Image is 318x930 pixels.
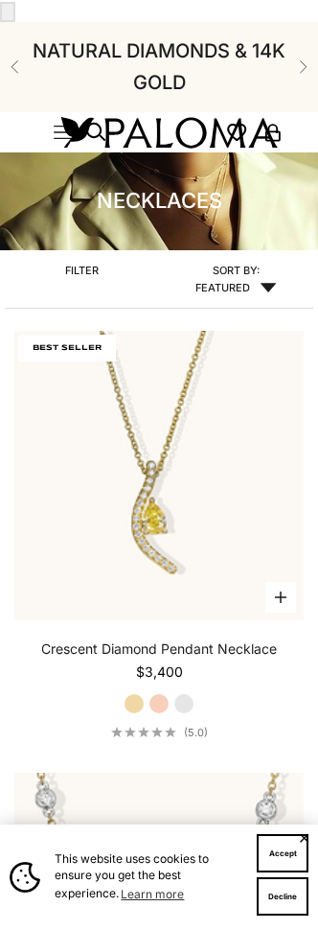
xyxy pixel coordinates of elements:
[55,850,242,904] span: This website uses cookies to ensure you get the best experience.
[159,250,313,308] button: Sort by: Featured
[257,877,308,916] button: Decline
[10,862,40,893] img: Cookie banner
[111,727,176,737] div: 5.0 out of 5.0 stars
[136,663,183,682] sale-price: $3,400
[298,832,310,844] button: Close
[41,639,277,659] a: Crescent Diamond Pendant Necklace
[5,250,159,291] button: Filter
[257,834,308,872] button: Accept
[111,726,208,739] a: 5.0 out of 5.0 stars(5.0)
[213,264,260,277] span: Sort by:
[119,883,187,904] a: Learn more
[33,35,285,99] p: Natural Diamonds & 14K Gold
[18,335,116,361] span: BEST SELLER
[184,726,208,739] span: (5.0)
[14,331,304,620] img: #YellowGold
[97,185,222,217] h1: Necklaces
[159,279,313,296] span: Featured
